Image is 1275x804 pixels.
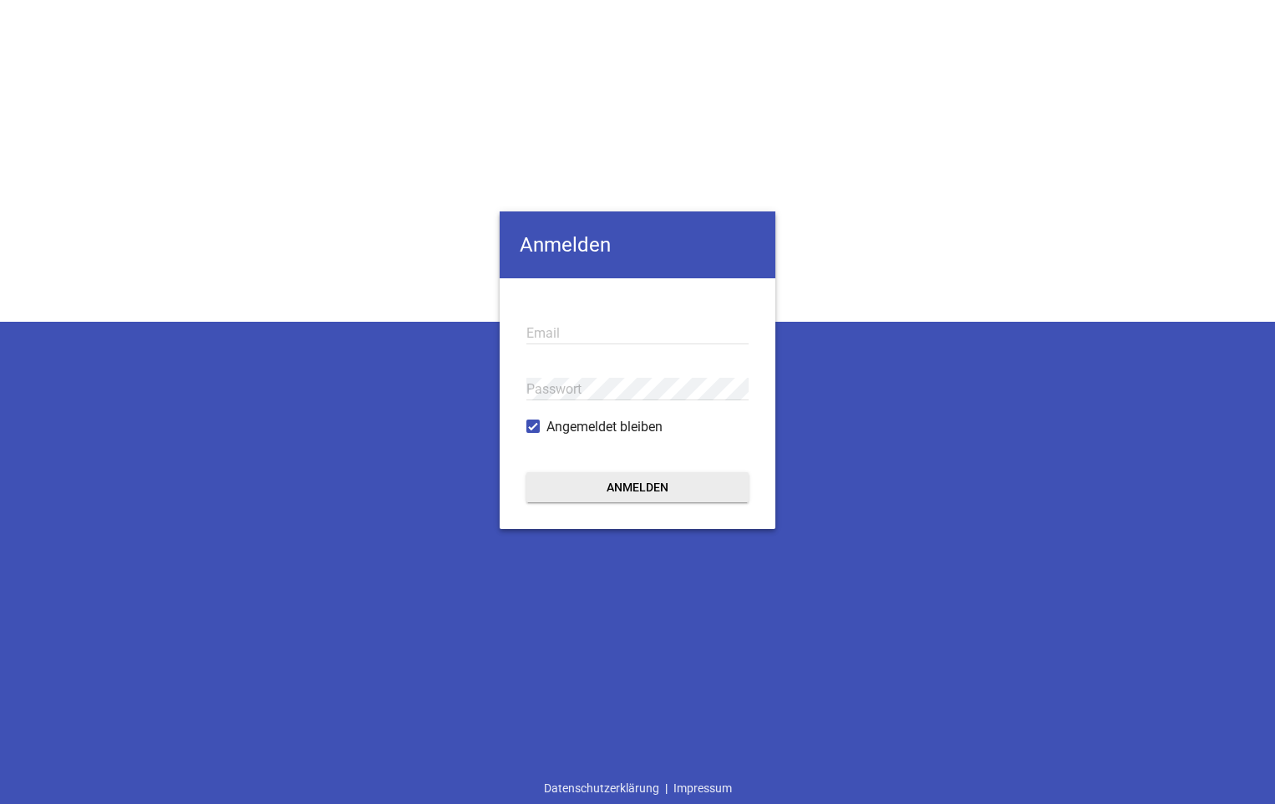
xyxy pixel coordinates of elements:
button: Anmelden [526,472,749,502]
h4: Anmelden [500,211,775,278]
a: Datenschutzerklärung [538,772,665,804]
span: Angemeldet bleiben [546,417,663,437]
a: Impressum [668,772,738,804]
div: | [538,772,738,804]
